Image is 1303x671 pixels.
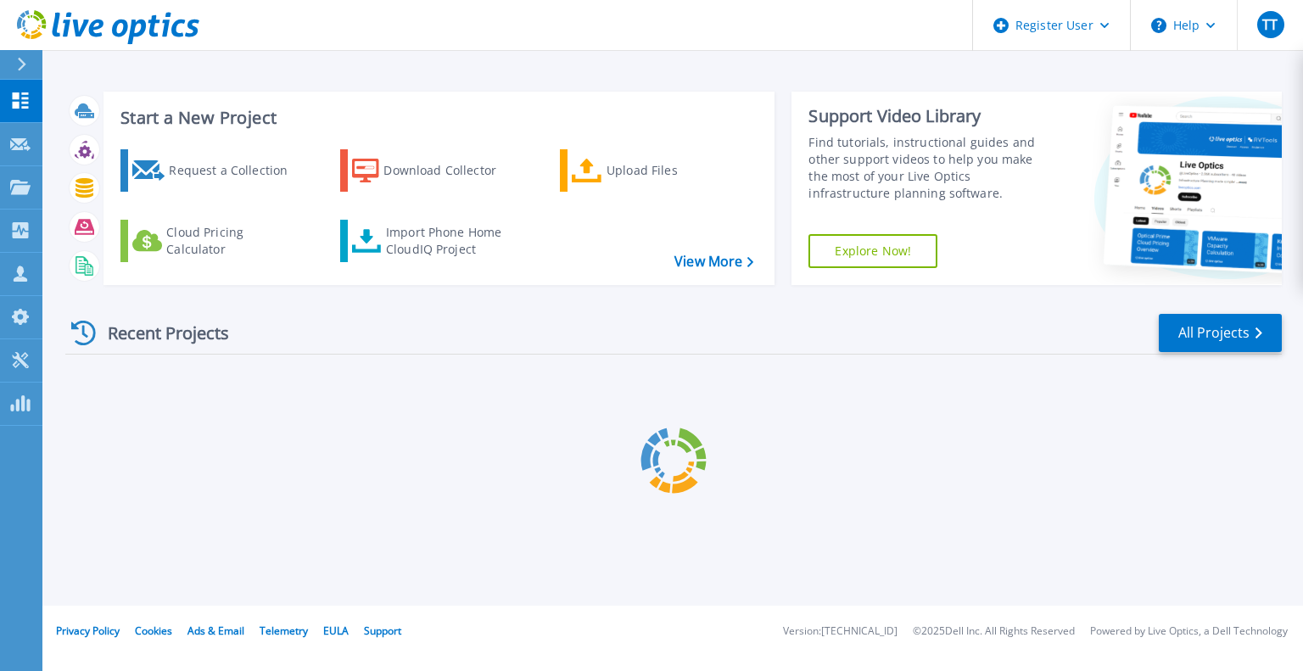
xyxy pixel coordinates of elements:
div: Support Video Library [808,105,1054,127]
div: Import Phone Home CloudIQ Project [386,224,518,258]
div: Request a Collection [169,154,305,187]
a: All Projects [1159,314,1282,352]
div: Find tutorials, instructional guides and other support videos to help you make the most of your L... [808,134,1054,202]
a: Ads & Email [187,623,244,638]
a: Upload Files [560,149,749,192]
a: EULA [323,623,349,638]
a: View More [674,254,753,270]
span: TT [1262,18,1278,31]
div: Download Collector [383,154,519,187]
li: © 2025 Dell Inc. All Rights Reserved [913,626,1075,637]
a: Request a Collection [120,149,310,192]
a: Cloud Pricing Calculator [120,220,310,262]
a: Telemetry [260,623,308,638]
a: Explore Now! [808,234,937,268]
div: Upload Files [607,154,742,187]
div: Cloud Pricing Calculator [166,224,302,258]
li: Powered by Live Optics, a Dell Technology [1090,626,1288,637]
a: Download Collector [340,149,529,192]
a: Support [364,623,401,638]
a: Privacy Policy [56,623,120,638]
div: Recent Projects [65,312,252,354]
a: Cookies [135,623,172,638]
li: Version: [TECHNICAL_ID] [783,626,898,637]
h3: Start a New Project [120,109,753,127]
